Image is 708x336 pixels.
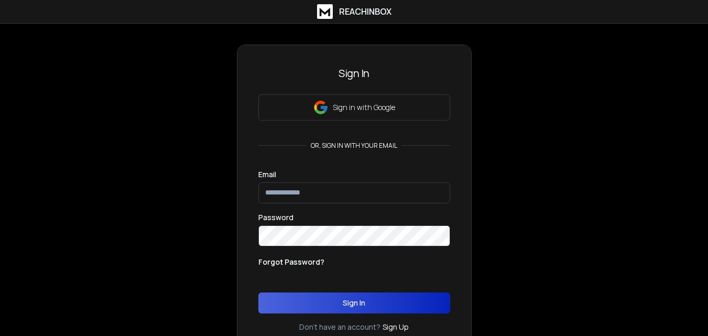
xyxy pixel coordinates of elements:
[307,142,401,150] p: or, sign in with your email
[258,257,324,267] p: Forgot Password?
[258,214,293,221] label: Password
[383,322,409,332] a: Sign Up
[258,94,450,121] button: Sign in with Google
[339,5,391,18] h1: ReachInbox
[333,102,395,113] p: Sign in with Google
[317,4,391,19] a: ReachInbox
[317,4,333,19] img: logo
[258,66,450,81] h3: Sign In
[299,322,380,332] p: Don't have an account?
[258,171,276,178] label: Email
[258,292,450,313] button: Sign In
